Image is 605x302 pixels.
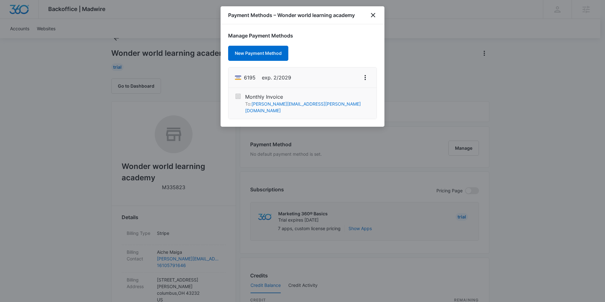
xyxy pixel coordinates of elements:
[228,32,377,39] h1: Manage Payment Methods
[245,101,370,114] p: To:
[245,93,370,101] p: Monthly Invoice
[228,46,288,61] button: New Payment Method
[369,11,377,19] button: close
[360,73,370,83] button: View More
[228,11,355,19] h1: Payment Methods – Wonder world learning academy
[244,74,256,81] span: Visa ending with
[245,101,361,113] a: [PERSON_NAME][EMAIL_ADDRESS][PERSON_NAME][DOMAIN_NAME]
[262,74,291,81] span: exp. 2/2029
